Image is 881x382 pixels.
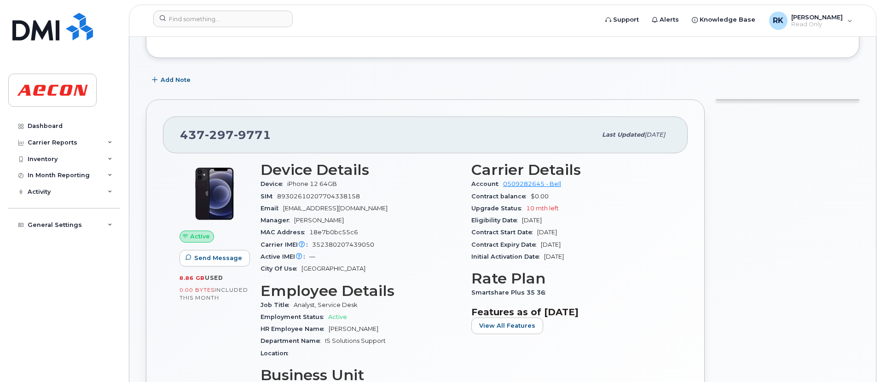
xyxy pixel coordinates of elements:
[261,265,301,272] span: City Of Use
[261,229,309,236] span: MAC Address
[194,254,242,262] span: Send Message
[287,180,337,187] span: iPhone 12 64GB
[602,131,644,138] span: Last updated
[261,325,329,332] span: HR Employee Name
[522,217,542,224] span: [DATE]
[526,205,559,212] span: 10 mth left
[180,250,250,266] button: Send Message
[294,301,358,308] span: Analyst, Service Desk
[153,11,293,27] input: Find something...
[261,217,294,224] span: Manager
[645,11,685,29] a: Alerts
[261,241,312,248] span: Carrier IMEI
[471,180,503,187] span: Account
[261,253,309,260] span: Active IMEI
[471,162,671,178] h3: Carrier Details
[325,337,386,344] span: IS Solutions Support
[205,274,223,281] span: used
[261,162,460,178] h3: Device Details
[791,13,843,21] span: [PERSON_NAME]
[261,193,277,200] span: SIM
[312,241,374,248] span: 352380207439050
[234,128,271,142] span: 9771
[180,128,271,142] span: 437
[294,217,344,224] span: [PERSON_NAME]
[301,265,365,272] span: [GEOGRAPHIC_DATA]
[479,321,535,330] span: View All Features
[190,232,210,241] span: Active
[471,318,543,334] button: View All Features
[471,289,550,296] span: Smartshare Plus 35 36
[471,205,526,212] span: Upgrade Status
[261,180,287,187] span: Device
[180,275,205,281] span: 8.86 GB
[261,301,294,308] span: Job Title
[644,131,665,138] span: [DATE]
[544,253,564,260] span: [DATE]
[146,72,198,88] button: Add Note
[283,205,388,212] span: [EMAIL_ADDRESS][DOMAIN_NAME]
[471,253,544,260] span: Initial Activation Date
[471,229,537,236] span: Contract Start Date
[471,307,671,318] h3: Features as of [DATE]
[537,229,557,236] span: [DATE]
[773,15,783,26] span: RK
[531,193,549,200] span: $0.00
[791,21,843,28] span: Read Only
[328,313,347,320] span: Active
[685,11,762,29] a: Knowledge Base
[261,205,283,212] span: Email
[261,350,293,357] span: Location
[261,283,460,299] h3: Employee Details
[180,287,214,293] span: 0.00 Bytes
[187,166,242,221] img: iPhone_12.jpg
[261,313,328,320] span: Employment Status
[205,128,234,142] span: 297
[309,253,315,260] span: —
[503,180,561,187] a: 0509282645 - Bell
[471,270,671,287] h3: Rate Plan
[309,229,358,236] span: 18e7b0bc55c6
[660,15,679,24] span: Alerts
[329,325,378,332] span: [PERSON_NAME]
[161,75,191,84] span: Add Note
[277,193,360,200] span: 89302610207704338158
[261,337,325,344] span: Department Name
[541,241,561,248] span: [DATE]
[471,217,522,224] span: Eligibility Date
[599,11,645,29] a: Support
[471,193,531,200] span: Contract balance
[700,15,755,24] span: Knowledge Base
[471,241,541,248] span: Contract Expiry Date
[613,15,639,24] span: Support
[763,12,859,30] div: Rupinder Kaur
